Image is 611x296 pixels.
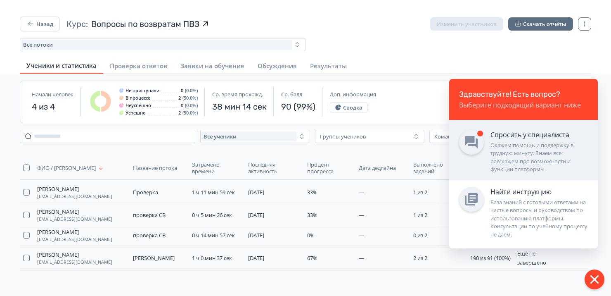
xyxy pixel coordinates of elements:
[133,163,179,173] button: Название потока
[182,95,198,100] span: (50.0%)
[359,163,398,173] button: Дата дедлайна
[359,232,364,239] span: —
[37,163,106,173] button: ФИО / [PERSON_NAME]
[281,101,315,112] span: 90 (99%)
[330,103,367,112] button: Сводка
[212,101,267,112] span: 38 мин 14 сек
[359,211,364,219] span: —
[32,101,73,112] span: 4 из 4
[37,237,112,242] span: [EMAIL_ADDRESS][DOMAIN_NAME]
[133,255,175,261] span: [PERSON_NAME]
[508,17,573,31] button: Скачать отчёты
[133,189,158,196] span: Проверка
[430,17,503,31] button: Изменить участников
[490,141,588,174] div: Окажем помощь и поддержку в трудную минуту. Знаем все: расскажем про возможности и функции платфо...
[310,62,347,70] span: Результаты
[192,189,235,196] span: 1 ч 11 мин 59 сек
[37,208,112,222] button: [PERSON_NAME][EMAIL_ADDRESS][DOMAIN_NAME]
[37,165,96,171] span: ФИО / [PERSON_NAME]
[133,165,177,171] span: Название потока
[37,186,79,192] span: [PERSON_NAME]
[413,232,427,239] span: 0 из 2
[192,211,232,219] span: 0 ч 5 мин 26 сек
[126,88,159,93] span: Не приступали
[126,103,151,108] span: Неуспешно
[192,232,235,239] span: 0 ч 14 мин 57 сек
[307,161,350,174] span: Процент прогресса
[490,198,588,239] div: База знаний с готовыми ответами на частые вопросы и руководством по использованию платформы. Конс...
[307,254,317,262] span: 67%
[248,161,299,174] span: Последняя активность
[413,211,427,219] span: 1 из 2
[37,229,112,242] button: [PERSON_NAME][EMAIL_ADDRESS][DOMAIN_NAME]
[248,211,264,219] span: [DATE]
[110,62,167,70] span: Проверка ответов
[185,103,198,108] span: (0.0%)
[181,103,183,108] span: 0
[449,180,598,249] a: Найти инструкциюБаза знаний с готовыми ответами на частые вопросы и руководством по использованию...
[32,91,73,98] span: Начали человек
[37,229,79,235] span: [PERSON_NAME]
[359,165,396,171] span: Дата дедлайна
[248,232,264,239] span: [DATE]
[178,110,181,115] span: 2
[185,88,198,93] span: (0.0%)
[248,254,264,262] span: [DATE]
[66,18,88,30] span: Курс:
[490,130,588,140] div: Спросить у специалиста
[359,189,364,196] span: —
[413,189,427,196] span: 1 из 2
[307,160,352,176] button: Процент прогресса
[413,254,427,262] span: 2 из 2
[181,88,183,93] span: 0
[37,208,79,215] span: [PERSON_NAME]
[133,212,166,218] span: проверка СВ
[133,232,166,239] span: проверка СВ
[91,18,199,30] span: Вопросы по возвратам ПВЗ
[182,110,198,115] span: (50.0%)
[307,189,317,196] span: 33%
[37,251,79,258] span: [PERSON_NAME]
[192,254,232,262] span: 1 ч 0 мин 37 сек
[320,133,366,140] div: Группы учеников
[315,130,425,143] button: Группы учеников
[248,160,301,176] button: Последняя активность
[413,161,462,174] span: Выполнено заданий
[192,161,240,174] span: Затрачено времени
[359,254,364,262] span: —
[37,217,112,222] span: [EMAIL_ADDRESS][DOMAIN_NAME]
[307,211,317,219] span: 33%
[429,130,539,143] button: Команды учеников
[434,133,484,140] div: Команды учеников
[37,251,112,265] button: [PERSON_NAME][EMAIL_ADDRESS][DOMAIN_NAME]
[490,187,588,197] div: Найти инструкцию
[281,91,302,98] span: Ср. балл
[180,62,244,70] span: Заявки на обучение
[517,250,546,266] span: Ещё не завершено
[212,91,263,98] span: Ср. время прохожд.
[470,254,511,262] span: 190 из 91 (100%)
[258,62,297,70] span: Обсуждения
[23,41,53,48] span: Все потоки
[126,95,150,100] span: В процессе
[307,232,315,239] span: 0%
[330,91,376,98] span: Доп. информация
[204,133,237,140] span: Все ученики
[126,110,146,115] span: Успешно
[26,61,97,69] span: Ученики и статистика
[20,17,60,31] button: Назад
[192,160,242,176] button: Затрачено времени
[20,38,305,51] button: Все потоки
[200,130,310,143] button: Все ученики
[343,104,362,111] span: Сводка
[37,194,112,199] span: [EMAIL_ADDRESS][DOMAIN_NAME]
[459,100,588,110] div: Выберите подходящий вариант ниже
[248,189,264,196] span: [DATE]
[37,186,112,199] button: [PERSON_NAME][EMAIL_ADDRESS][DOMAIN_NAME]
[37,260,112,265] span: [EMAIL_ADDRESS][DOMAIN_NAME]
[178,95,181,100] span: 2
[413,160,464,176] button: Выполнено заданий
[459,89,588,100] div: Здравствуйте! Есть вопрос?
